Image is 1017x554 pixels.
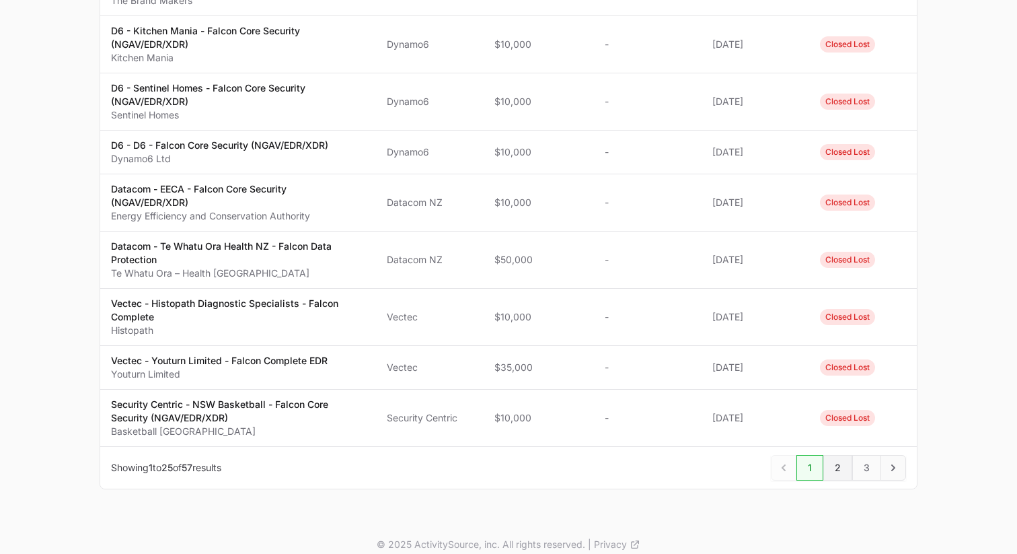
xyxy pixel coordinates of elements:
span: Vectec [387,361,473,374]
p: Te Whatu Ora – Health [GEOGRAPHIC_DATA] [111,267,365,280]
p: Energy Efficiency and Conservation Authority [111,209,365,223]
span: $10,000 [494,145,583,159]
span: - [605,145,691,159]
p: Showing to of results [111,461,221,475]
span: - [605,196,691,209]
p: Basketball [GEOGRAPHIC_DATA] [111,425,365,438]
p: D6 - Sentinel Homes - Falcon Core Security (NGAV/EDR/XDR) [111,81,365,108]
span: $10,000 [494,95,583,108]
span: | [588,538,591,551]
p: Datacom - Te Whatu Ora Health NZ - Falcon Data Protection [111,240,365,267]
span: - [605,361,691,374]
p: Kitchen Mania [111,51,365,65]
span: [DATE] [712,310,798,324]
span: $35,000 [494,361,583,374]
span: - [605,95,691,108]
span: 57 [182,462,192,473]
p: D6 - Kitchen Mania - Falcon Core Security (NGAV/EDR/XDR) [111,24,365,51]
span: $10,000 [494,196,583,209]
a: Privacy [594,538,640,551]
span: 1 [796,455,823,481]
span: 2 [823,455,852,481]
span: Vectec [387,310,473,324]
p: Security Centric - NSW Basketball - Falcon Core Security (NGAV/EDR/XDR) [111,398,365,425]
p: Vectec - Histopath Diagnostic Specialists - Falcon Complete [111,297,365,324]
span: [DATE] [712,411,798,425]
span: - [605,411,691,425]
p: Datacom - EECA - Falcon Core Security (NGAV/EDR/XDR) [111,182,365,209]
span: [DATE] [712,95,798,108]
span: Dynamo6 [387,38,473,51]
span: [DATE] [712,38,798,51]
span: Dynamo6 [387,95,473,108]
p: D6 - D6 - Falcon Core Security (NGAV/EDR/XDR) [111,139,328,152]
span: [DATE] [712,253,798,267]
p: Histopath [111,324,365,337]
p: Vectec - Youturn Limited - Falcon Complete EDR [111,354,328,368]
span: [DATE] [712,145,798,159]
p: © 2025 ActivitySource, inc. All rights reserved. [377,538,585,551]
span: $10,000 [494,411,583,425]
p: Dynamo6 Ltd [111,152,328,166]
span: [DATE] [712,361,798,374]
span: - [605,310,691,324]
span: Dynamo6 [387,145,473,159]
span: $10,000 [494,38,583,51]
p: Youturn Limited [111,368,328,381]
span: 3 [852,455,881,481]
span: - [605,253,691,267]
span: $10,000 [494,310,583,324]
span: - [605,38,691,51]
span: $50,000 [494,253,583,267]
span: Datacom NZ [387,253,473,267]
span: 1 [149,462,153,473]
span: [DATE] [712,196,798,209]
p: Sentinel Homes [111,108,365,122]
span: 25 [161,462,173,473]
span: Datacom NZ [387,196,473,209]
span: Security Centric [387,411,473,425]
span: Next [880,455,906,481]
